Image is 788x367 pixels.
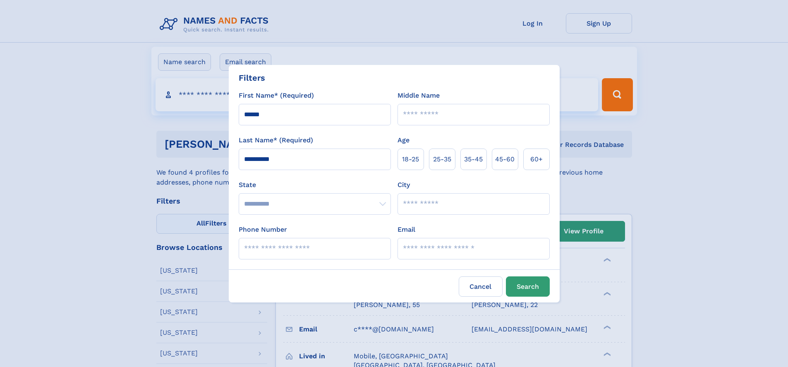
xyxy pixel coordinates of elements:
label: State [239,180,391,190]
label: Phone Number [239,225,287,235]
span: 60+ [530,154,543,164]
label: Email [398,225,415,235]
span: 35‑45 [464,154,483,164]
label: Middle Name [398,91,440,101]
span: 45‑60 [495,154,515,164]
button: Search [506,276,550,297]
span: 18‑25 [402,154,419,164]
span: 25‑35 [433,154,451,164]
label: City [398,180,410,190]
label: Last Name* (Required) [239,135,313,145]
label: Cancel [459,276,503,297]
div: Filters [239,72,265,84]
label: Age [398,135,410,145]
label: First Name* (Required) [239,91,314,101]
